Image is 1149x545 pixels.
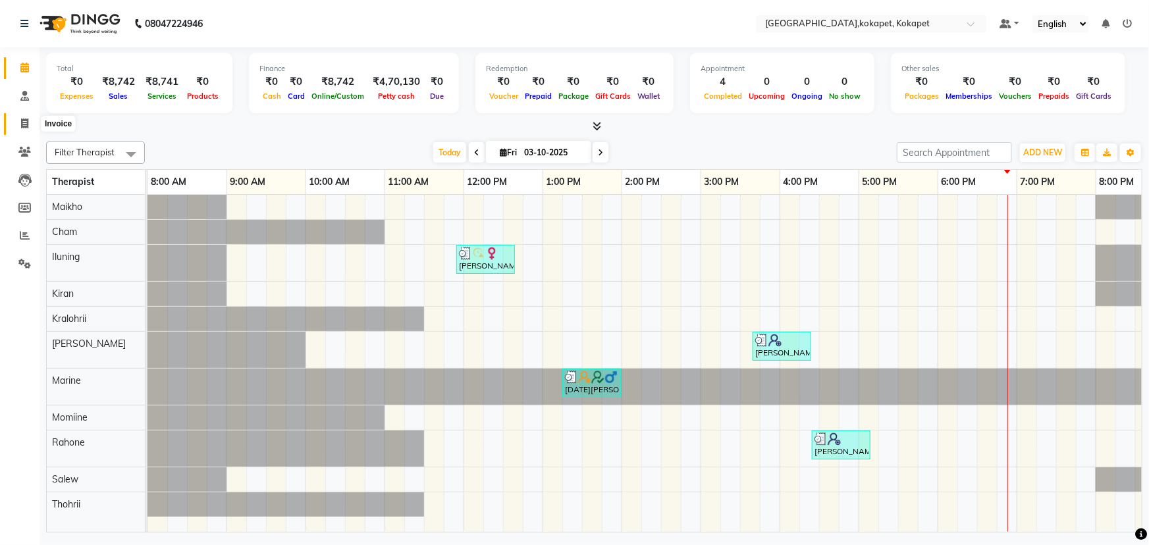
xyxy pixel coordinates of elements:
a: 7:00 PM [1017,172,1059,192]
div: ₹0 [634,74,663,90]
span: Memberships [942,91,996,101]
div: 0 [826,74,864,90]
span: No show [826,91,864,101]
span: Thohrii [52,498,80,510]
div: ₹0 [184,74,222,90]
span: Today [433,142,466,163]
div: 4 [701,74,745,90]
a: 8:00 PM [1096,172,1138,192]
span: Package [555,91,592,101]
span: Gift Cards [1073,91,1115,101]
a: 10:00 AM [306,172,354,192]
div: ₹0 [57,74,97,90]
div: ₹0 [901,74,942,90]
span: Packages [901,91,942,101]
span: Online/Custom [308,91,367,101]
span: Petty cash [375,91,418,101]
a: 6:00 PM [938,172,980,192]
a: 9:00 AM [227,172,269,192]
span: Expenses [57,91,97,101]
span: Therapist [52,176,94,188]
div: ₹0 [592,74,634,90]
span: Cash [259,91,284,101]
div: ₹0 [942,74,996,90]
span: Maikho [52,201,82,213]
div: ₹8,742 [97,74,140,90]
div: [PERSON_NAME], TK01, 11:55 AM-12:40 PM, Foot Reflexology 45min (₹2250) [458,247,514,272]
span: Salew [52,473,78,485]
span: Filter Therapist [55,147,115,157]
div: ₹0 [1073,74,1115,90]
div: ₹0 [284,74,308,90]
span: Products [184,91,222,101]
div: ₹0 [521,74,555,90]
div: Other sales [901,63,1115,74]
span: Card [284,91,308,101]
span: Wallet [634,91,663,101]
div: ₹8,742 [308,74,367,90]
div: ₹0 [1035,74,1073,90]
a: 4:00 PM [780,172,822,192]
span: Upcoming [745,91,788,101]
img: logo [34,5,124,42]
input: 2025-10-03 [520,143,586,163]
span: [PERSON_NAME] [52,338,126,350]
a: 1:00 PM [543,172,585,192]
span: Prepaids [1035,91,1073,101]
a: 8:00 AM [147,172,190,192]
b: 08047224946 [145,5,203,42]
input: Search Appointment [897,142,1012,163]
div: [PERSON_NAME], TK03, 04:25 PM-05:10 PM, Foot Reflexology 45min (₹2250) [813,432,869,457]
div: Finance [259,63,448,74]
span: Gift Cards [592,91,634,101]
div: 0 [788,74,826,90]
div: [DATE][PERSON_NAME] A, TK02, 01:15 PM-02:00 PM, Face Reflexology 45min (₹2250) [564,371,620,396]
div: [PERSON_NAME], TK03, 03:40 PM-04:25 PM, Foot Reflexology 45min (₹2250) [754,334,810,359]
span: Completed [701,91,745,101]
span: Vouchers [996,91,1035,101]
a: 3:00 PM [701,172,743,192]
span: Kiran [52,288,74,299]
span: Ongoing [788,91,826,101]
div: 0 [745,74,788,90]
div: Total [57,63,222,74]
span: Voucher [486,91,521,101]
div: Invoice [41,116,75,132]
span: Marine [52,375,81,386]
div: Appointment [701,63,864,74]
a: 5:00 PM [859,172,901,192]
span: Kralohrii [52,313,86,324]
button: ADD NEW [1020,143,1065,162]
div: ₹0 [996,74,1035,90]
span: Prepaid [521,91,555,101]
div: ₹0 [486,74,521,90]
span: ADD NEW [1023,147,1062,157]
div: ₹4,70,130 [367,74,425,90]
span: Fri [496,147,520,157]
span: Momiine [52,411,88,423]
div: ₹0 [259,74,284,90]
a: 11:00 AM [385,172,433,192]
div: ₹8,741 [140,74,184,90]
div: ₹0 [555,74,592,90]
span: Rahone [52,436,85,448]
div: ₹0 [425,74,448,90]
a: 12:00 PM [464,172,511,192]
div: Redemption [486,63,663,74]
span: Sales [106,91,132,101]
a: 2:00 PM [622,172,664,192]
span: Due [427,91,447,101]
span: Cham [52,226,77,238]
span: Services [144,91,180,101]
span: Iluning [52,251,80,263]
